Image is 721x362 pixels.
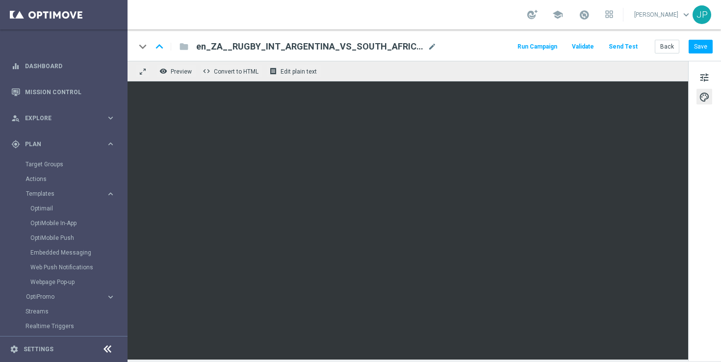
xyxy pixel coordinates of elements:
a: Streams [26,308,102,315]
div: OptiMobile Push [30,231,127,245]
button: gps_fixed Plan keyboard_arrow_right [11,140,116,148]
span: school [552,9,563,20]
a: Dashboard [25,53,115,79]
span: Validate [572,43,594,50]
span: Edit plain text [281,68,317,75]
div: Optimail [30,201,127,216]
a: OptiMobile In-App [30,219,102,227]
span: Templates [26,191,96,197]
i: remove_red_eye [159,67,167,75]
div: Streams [26,304,127,319]
div: OptiMobile In-App [30,216,127,231]
div: Webpage Pop-up [30,275,127,289]
i: equalizer [11,62,20,71]
span: en_ZA__RUGBY_INT_ARGENTINA_VS_SOUTH_AFRICA_LOTTO_COMBO_MATCH__EMT_ALL_EM_TAC_LT(2) [196,41,424,52]
div: Web Push Notifications [30,260,127,275]
span: Plan [25,141,106,147]
span: code [203,67,210,75]
i: keyboard_arrow_right [106,189,115,199]
span: Explore [25,115,106,121]
div: Explore [11,114,106,123]
div: Actions [26,172,127,186]
a: Embedded Messaging [30,249,102,257]
div: Dashboard [11,53,115,79]
a: Web Push Notifications [30,263,102,271]
button: Validate [570,40,595,53]
button: palette [696,89,712,104]
button: Back [655,40,679,53]
button: equalizer Dashboard [11,62,116,70]
i: keyboard_arrow_right [106,139,115,149]
div: Realtime Triggers [26,319,127,334]
span: OptiPromo [26,294,96,300]
a: OptiMobile Push [30,234,102,242]
div: OptiPromo [26,294,106,300]
a: Actions [26,175,102,183]
div: Templates [26,191,106,197]
span: Convert to HTML [214,68,258,75]
i: person_search [11,114,20,123]
button: Run Campaign [516,40,559,53]
span: Preview [171,68,192,75]
span: mode_edit [428,42,437,51]
i: keyboard_arrow_right [106,113,115,123]
button: person_search Explore keyboard_arrow_right [11,114,116,122]
span: tune [699,71,710,84]
div: Plan [11,140,106,149]
a: Realtime Triggers [26,322,102,330]
div: Templates [26,186,127,289]
div: Target Groups [26,157,127,172]
button: OptiPromo keyboard_arrow_right [26,293,116,301]
i: gps_fixed [11,140,20,149]
button: Mission Control [11,88,116,96]
button: receipt Edit plain text [267,65,321,78]
button: remove_red_eye Preview [157,65,196,78]
i: settings [10,345,19,354]
i: receipt [269,67,277,75]
button: Templates keyboard_arrow_right [26,190,116,198]
a: Mission Control [25,79,115,105]
div: OptiPromo [26,289,127,304]
button: Save [689,40,713,53]
i: keyboard_arrow_up [152,39,167,54]
a: Optimail [30,205,102,212]
span: keyboard_arrow_down [681,9,692,20]
button: code Convert to HTML [200,65,263,78]
a: Webpage Pop-up [30,278,102,286]
a: Target Groups [26,160,102,168]
button: tune [696,69,712,85]
a: Settings [24,346,53,352]
i: keyboard_arrow_right [106,292,115,302]
a: [PERSON_NAME]keyboard_arrow_down [633,7,693,22]
div: Mission Control [11,79,115,105]
button: Send Test [607,40,639,53]
div: Embedded Messaging [30,245,127,260]
div: JP [693,5,711,24]
span: palette [699,91,710,103]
